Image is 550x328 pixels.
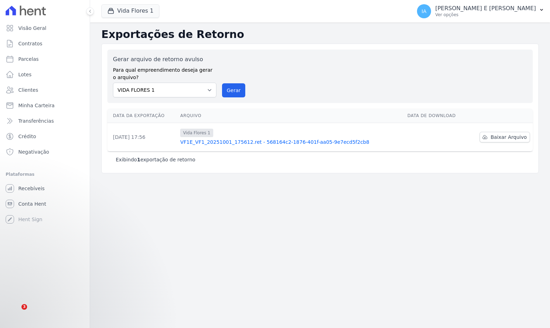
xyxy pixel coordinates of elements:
b: 1 [137,157,140,162]
button: IA [PERSON_NAME] E [PERSON_NAME] Ver opções [411,1,550,21]
span: Conta Hent [18,200,46,207]
iframe: Intercom notifications mensagem [5,261,146,302]
span: Lotes [18,71,32,78]
span: Baixar Arquivo [491,134,527,141]
p: [PERSON_NAME] E [PERSON_NAME] [435,5,536,12]
a: Clientes [3,83,87,97]
span: 3 [21,304,27,310]
a: Negativação [3,145,87,159]
h2: Exportações de Retorno [101,28,539,41]
th: Data da Exportação [107,109,177,123]
button: Gerar [222,83,245,97]
span: IA [422,9,426,14]
span: Transferências [18,117,54,124]
p: Exibindo exportação de retorno [116,156,195,163]
label: Para qual empreendimento deseja gerar o arquivo? [113,64,216,81]
iframe: Intercom live chat [7,304,24,321]
a: Transferências [3,114,87,128]
a: Minha Carteira [3,98,87,112]
a: Conta Hent [3,197,87,211]
a: Contratos [3,37,87,51]
th: Arquivo [177,109,404,123]
a: Crédito [3,129,87,143]
a: Recebíveis [3,181,87,195]
span: Parcelas [18,56,39,63]
label: Gerar arquivo de retorno avulso [113,55,216,64]
td: [DATE] 17:56 [107,123,177,152]
span: Recebíveis [18,185,45,192]
button: Vida Flores 1 [101,4,159,18]
span: Contratos [18,40,42,47]
span: Minha Carteira [18,102,55,109]
span: Vida Flores 1 [180,129,213,137]
div: Plataformas [6,170,84,179]
span: Crédito [18,133,36,140]
a: Visão Geral [3,21,87,35]
span: Visão Geral [18,25,46,32]
a: Lotes [3,67,87,82]
th: Data de Download [405,109,468,123]
a: VF1E_VF1_20251001_175612.ret - 568164c2-1876-401f-aa05-9e7ecd5f2cb8 [180,139,402,146]
p: Ver opções [435,12,536,18]
a: Baixar Arquivo [480,132,530,142]
span: Clientes [18,86,38,94]
a: Parcelas [3,52,87,66]
span: Negativação [18,148,49,155]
